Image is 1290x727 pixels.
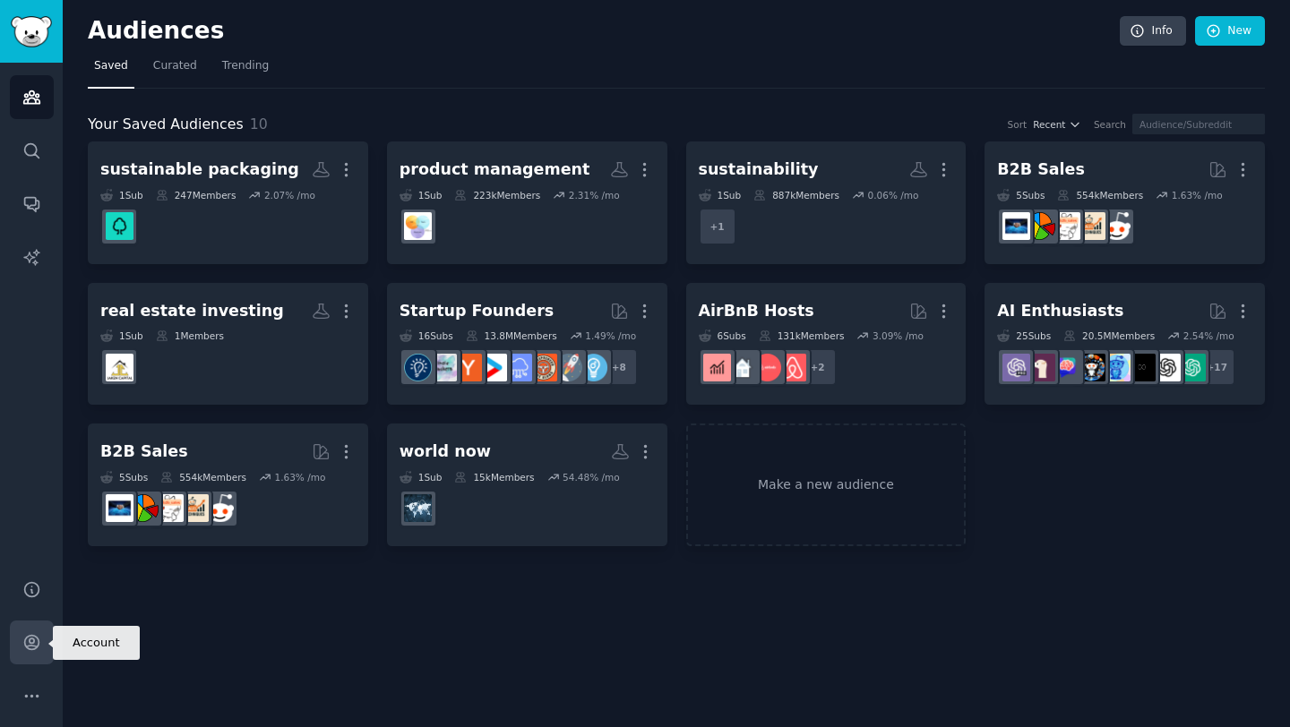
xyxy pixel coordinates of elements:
[686,141,967,264] a: sustainability1Sub887kMembers0.06% /mo+1
[156,329,224,342] div: 1 Members
[1120,16,1186,47] a: Info
[88,52,134,89] a: Saved
[1172,189,1223,201] div: 1.63 % /mo
[454,189,540,201] div: 223k Members
[997,158,1085,181] div: B2B Sales
[250,115,268,133] span: 10
[1183,329,1234,342] div: 2.54 % /mo
[1002,212,1030,240] img: B_2_B_Selling_Tips
[753,354,781,381] img: AirBnBHosts
[264,189,315,201] div: 2.07 % /mo
[11,16,52,47] img: GummySearch logo
[88,283,368,406] a: real estate investing1Sub1MembersFixAndFlipLenders
[1078,354,1105,381] img: aiArt
[985,141,1265,264] a: B2B Sales5Subs554kMembers1.63% /mosalessalestechniquesb2b_salesB2BSalesB_2_B_Selling_Tips
[100,158,299,181] div: sustainable packaging
[1028,212,1055,240] img: B2BSales
[387,423,667,546] a: world now1Sub15kMembers54.48% /moWorld_Now
[106,494,133,522] img: B_2_B_Selling_Tips
[686,283,967,406] a: AirBnB Hosts6Subs131kMembers3.09% /mo+2airbnb_hostsAirBnBHostsrentalpropertiesAirBnBInvesting
[160,471,246,483] div: 554k Members
[580,354,607,381] img: Entrepreneur
[699,189,742,201] div: 1 Sub
[1103,354,1131,381] img: artificial
[106,354,133,381] img: FixAndFlipLenders
[156,494,184,522] img: b2b_sales
[1198,348,1235,386] div: + 17
[699,208,736,245] div: + 1
[1153,354,1181,381] img: OpenAI
[100,471,148,483] div: 5 Sub s
[156,189,236,201] div: 247 Members
[387,283,667,406] a: Startup Founders16Subs13.8MMembers1.49% /mo+8EntrepreneurstartupsEntrepreneurRideAlongSaaSstartup...
[1053,354,1080,381] img: ChatGPTPromptGenius
[274,471,325,483] div: 1.63 % /mo
[555,354,582,381] img: startups
[1033,118,1081,131] button: Recent
[699,300,814,322] div: AirBnB Hosts
[1178,354,1206,381] img: ChatGPT
[466,329,557,342] div: 13.8M Members
[1063,329,1155,342] div: 20.5M Members
[585,329,636,342] div: 1.49 % /mo
[88,141,368,264] a: sustainable packaging1Sub247Members2.07% /moSustainablePackaging
[387,141,667,264] a: product management1Sub223kMembers2.31% /moProductManagement
[429,354,457,381] img: indiehackers
[1128,354,1156,381] img: ArtificialInteligence
[400,440,491,463] div: world now
[404,212,432,240] img: ProductManagement
[799,348,837,386] div: + 2
[778,354,806,381] img: airbnb_hosts
[88,17,1120,46] h2: Audiences
[867,189,918,201] div: 0.06 % /mo
[1002,354,1030,381] img: ChatGPTPro
[1103,212,1131,240] img: sales
[147,52,203,89] a: Curated
[985,283,1265,406] a: AI Enthusiasts25Subs20.5MMembers2.54% /mo+17ChatGPTOpenAIArtificialInteligenceartificialaiArtChat...
[131,494,159,522] img: B2BSales
[1057,189,1143,201] div: 554k Members
[100,300,284,322] div: real estate investing
[400,300,554,322] div: Startup Founders
[106,212,133,240] img: SustainablePackaging
[699,329,746,342] div: 6 Sub s
[400,189,443,201] div: 1 Sub
[216,52,275,89] a: Trending
[404,494,432,522] img: World_Now
[88,423,368,546] a: B2B Sales5Subs554kMembers1.63% /mosalessalestechniquesb2b_salesB2BSalesB_2_B_Selling_Tips
[1053,212,1080,240] img: b2b_sales
[1195,16,1265,47] a: New
[600,348,638,386] div: + 8
[400,158,590,181] div: product management
[400,329,453,342] div: 16 Sub s
[759,329,845,342] div: 131k Members
[153,58,197,74] span: Curated
[454,471,534,483] div: 15k Members
[94,58,128,74] span: Saved
[686,423,967,546] a: Make a new audience
[404,354,432,381] img: Entrepreneurship
[1132,114,1265,134] input: Audience/Subreddit
[753,189,839,201] div: 887k Members
[100,329,143,342] div: 1 Sub
[454,354,482,381] img: ycombinator
[728,354,756,381] img: rentalproperties
[529,354,557,381] img: EntrepreneurRideAlong
[504,354,532,381] img: SaaS
[1028,354,1055,381] img: LocalLLaMA
[997,300,1123,322] div: AI Enthusiasts
[997,329,1051,342] div: 25 Sub s
[703,354,731,381] img: AirBnBInvesting
[1094,118,1126,131] div: Search
[1008,118,1028,131] div: Sort
[699,158,819,181] div: sustainability
[400,471,443,483] div: 1 Sub
[569,189,620,201] div: 2.31 % /mo
[479,354,507,381] img: startup
[563,471,620,483] div: 54.48 % /mo
[88,114,244,136] span: Your Saved Audiences
[1033,118,1065,131] span: Recent
[100,189,143,201] div: 1 Sub
[997,189,1045,201] div: 5 Sub s
[222,58,269,74] span: Trending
